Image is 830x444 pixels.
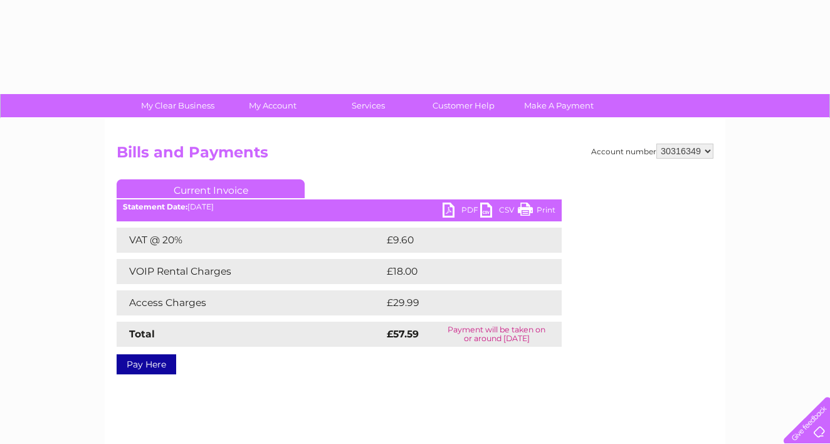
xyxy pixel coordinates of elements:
[126,94,229,117] a: My Clear Business
[518,203,555,221] a: Print
[117,179,305,198] a: Current Invoice
[317,94,420,117] a: Services
[443,203,480,221] a: PDF
[117,203,562,211] div: [DATE]
[117,259,384,284] td: VOIP Rental Charges
[412,94,515,117] a: Customer Help
[384,290,537,315] td: £29.99
[431,322,562,347] td: Payment will be taken on or around [DATE]
[384,259,536,284] td: £18.00
[384,228,533,253] td: £9.60
[117,354,176,374] a: Pay Here
[117,228,384,253] td: VAT @ 20%
[591,144,713,159] div: Account number
[387,328,419,340] strong: £57.59
[221,94,325,117] a: My Account
[480,203,518,221] a: CSV
[507,94,611,117] a: Make A Payment
[129,328,155,340] strong: Total
[123,202,187,211] b: Statement Date:
[117,144,713,167] h2: Bills and Payments
[117,290,384,315] td: Access Charges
